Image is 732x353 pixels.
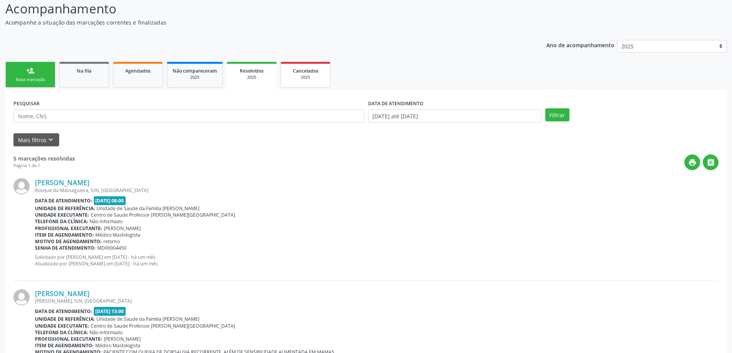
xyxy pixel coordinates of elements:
div: 2025 [232,75,271,80]
span: Centro de Saude Professor [PERSON_NAME][GEOGRAPHIC_DATA] [91,212,235,218]
b: Telefone da clínica: [35,329,88,336]
span: [DATE] 08:00 [94,196,126,205]
i: print [688,158,697,167]
div: Bosque da Massagueira, S/N, [GEOGRAPHIC_DATA] [35,187,719,194]
b: Senha de atendimento: [35,245,96,251]
button: print [684,154,700,170]
span: Resolvidos [240,68,264,74]
span: [PERSON_NAME] [104,225,141,232]
img: img [13,289,30,305]
span: [PERSON_NAME] [104,336,141,342]
b: Unidade de referência: [35,316,95,322]
input: Nome, CNS [13,109,364,123]
b: Unidade executante: [35,212,89,218]
span: Unidade de Saude da Familia [PERSON_NAME] [96,205,199,212]
span: Centro de Saude Professor [PERSON_NAME][GEOGRAPHIC_DATA] [91,323,235,329]
span: Agendados [125,68,151,74]
span: Médico Mastologista [95,342,140,349]
span: Unidade de Saude da Familia [PERSON_NAME] [96,316,199,322]
b: Item de agendamento: [35,232,94,238]
span: Na fila [77,68,91,74]
b: Data de atendimento: [35,308,92,315]
p: Solicitado por [PERSON_NAME] em [DATE] - há um mês Atualizado por [PERSON_NAME] em [DATE] - há um... [35,254,719,267]
b: Item de agendamento: [35,342,94,349]
i: keyboard_arrow_down [46,136,55,144]
b: Data de atendimento: [35,197,92,204]
div: Nova marcação [11,77,50,83]
div: Página 1 de 1 [13,162,75,169]
button: Mais filtroskeyboard_arrow_down [13,133,59,147]
b: Profissional executante: [35,336,102,342]
span: Cancelados [293,68,319,74]
div: 2025 [286,75,325,80]
p: Acompanhe a situação das marcações correntes e finalizadas [5,18,510,27]
img: img [13,178,30,194]
div: [PERSON_NAME], S/N, [GEOGRAPHIC_DATA] [35,298,719,304]
p: Ano de acompanhamento [546,40,614,50]
i:  [707,158,715,167]
strong: 5 marcações resolvidas [13,155,75,162]
a: [PERSON_NAME] [35,178,90,187]
b: Unidade executante: [35,323,89,329]
div: 2025 [173,75,217,80]
input: Selecione um intervalo [368,109,541,123]
span: MD00004450 [97,245,126,251]
span: [DATE] 13:00 [94,307,126,316]
button:  [703,154,719,170]
span: Não informado [90,329,123,336]
a: [PERSON_NAME] [35,289,90,298]
b: Motivo de agendamento: [35,238,102,245]
label: PESQUISAR [13,98,40,109]
b: Telefone da clínica: [35,218,88,225]
div: person_add [26,66,35,75]
span: Não compareceram [173,68,217,74]
b: Unidade de referência: [35,205,95,212]
label: DATA DE ATENDIMENTO [368,98,423,109]
b: Profissional executante: [35,225,102,232]
span: Não informado [90,218,123,225]
button: Filtrar [545,108,569,121]
span: retorno [103,238,120,245]
span: Médico Mastologista [95,232,140,238]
